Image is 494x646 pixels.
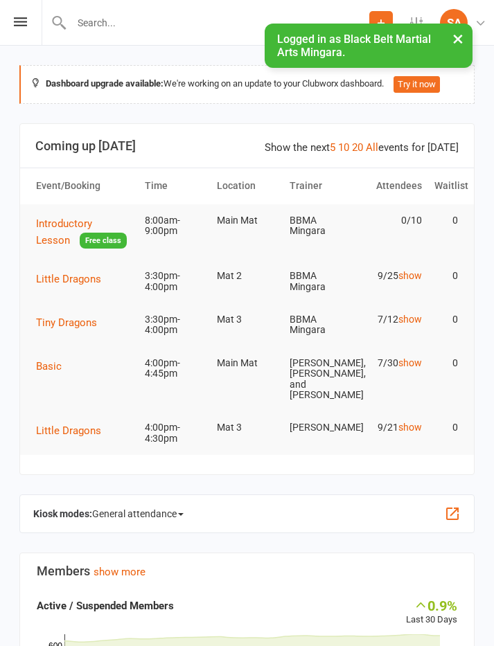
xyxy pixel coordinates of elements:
th: Location [211,168,283,204]
span: Free class [80,233,127,249]
a: 5 [330,141,335,154]
button: Little Dragons [36,422,111,439]
a: show [398,357,422,368]
td: 4:00pm-4:45pm [139,347,211,391]
td: 9/25 [355,260,428,292]
a: All [366,141,378,154]
td: 4:00pm-4:30pm [139,411,211,455]
td: [PERSON_NAME] [283,411,356,444]
td: 7/12 [355,303,428,336]
button: Basic [36,358,71,375]
td: 0 [428,260,464,292]
td: 7/30 [355,347,428,379]
td: 0 [428,411,464,444]
span: Tiny Dragons [36,316,97,329]
th: Event/Booking [30,168,139,204]
td: Mat 3 [211,303,283,336]
div: SA [440,9,468,37]
a: show [398,270,422,281]
span: General attendance [92,503,184,525]
button: Tiny Dragons [36,314,107,331]
span: Introductory Lesson [36,217,92,246]
a: show more [94,566,145,578]
div: Last 30 Days [406,598,457,627]
td: Mat 2 [211,260,283,292]
a: 20 [352,141,363,154]
th: Time [139,168,211,204]
span: Logged in as Black Belt Martial Arts Mingara. [277,33,431,59]
button: Try it now [394,76,440,93]
th: Attendees [355,168,428,204]
td: 3:30pm-4:00pm [139,303,211,347]
h3: Members [37,564,457,578]
div: Show the next events for [DATE] [265,139,459,156]
td: Mat 3 [211,411,283,444]
td: 0 [428,204,464,237]
button: Introductory LessonFree class [36,215,132,249]
td: 9/21 [355,411,428,444]
div: We're working on an update to your Clubworx dashboard. [19,65,475,104]
td: 3:30pm-4:00pm [139,260,211,303]
td: Main Mat [211,347,283,379]
span: Little Dragons [36,424,101,437]
span: Basic [36,360,62,373]
td: [PERSON_NAME], [PERSON_NAME], and [PERSON_NAME] [283,347,356,412]
td: BBMA Mingara [283,260,356,303]
button: Little Dragons [36,271,111,287]
th: Trainer [283,168,356,204]
td: BBMA Mingara [283,303,356,347]
h3: Coming up [DATE] [35,139,459,153]
td: BBMA Mingara [283,204,356,248]
th: Waitlist [428,168,464,204]
td: Main Mat [211,204,283,237]
button: × [446,24,470,53]
a: show [398,314,422,325]
strong: Kiosk modes: [33,508,92,519]
a: 10 [338,141,349,154]
a: show [398,422,422,433]
td: 0 [428,303,464,336]
div: 0.9% [406,598,457,613]
strong: Dashboard upgrade available: [46,78,164,89]
span: Little Dragons [36,273,101,285]
td: 0 [428,347,464,379]
td: 8:00am-9:00pm [139,204,211,248]
input: Search... [67,13,369,33]
td: 0/10 [355,204,428,237]
strong: Active / Suspended Members [37,600,174,612]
